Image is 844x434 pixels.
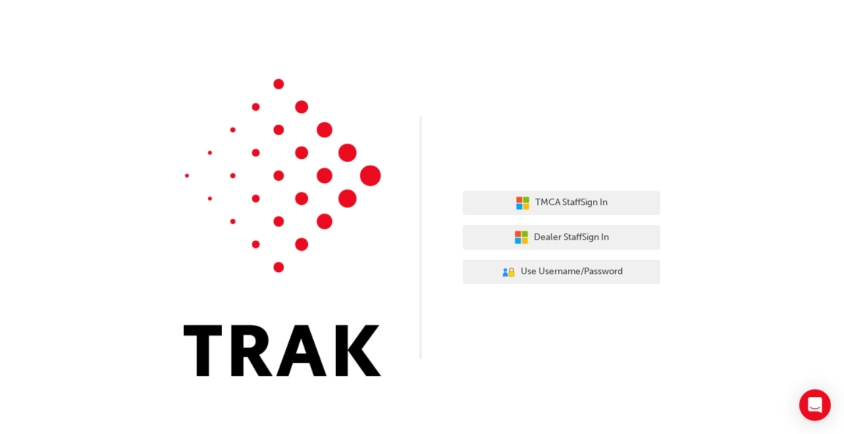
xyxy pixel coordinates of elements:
span: Dealer Staff Sign In [534,230,609,245]
img: Trak [184,79,381,376]
button: Use Username/Password [463,260,660,285]
button: Dealer StaffSign In [463,225,660,250]
span: TMCA Staff Sign In [535,195,608,210]
button: TMCA StaffSign In [463,191,660,216]
span: Use Username/Password [521,264,623,279]
div: Open Intercom Messenger [799,389,831,421]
